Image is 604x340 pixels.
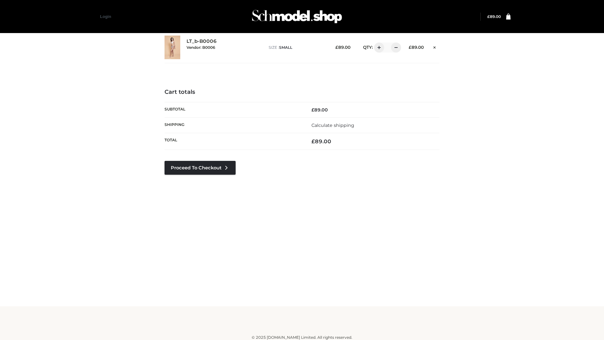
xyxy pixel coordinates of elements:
p: size : [269,45,326,50]
div: QTY: [357,42,399,53]
a: Proceed to Checkout [165,161,236,175]
span: £ [487,14,490,19]
bdi: 89.00 [335,45,350,50]
small: Vendor: B0006 [187,45,215,50]
a: £89.00 [487,14,501,19]
span: £ [311,107,314,113]
a: Calculate shipping [311,122,354,128]
span: £ [335,45,338,50]
div: LT_b-B0006 [187,38,262,56]
a: Remove this item [430,42,439,51]
th: Subtotal [165,102,302,117]
bdi: 89.00 [311,107,328,113]
a: Login [100,14,111,19]
bdi: 89.00 [311,138,331,144]
th: Shipping [165,117,302,133]
span: £ [409,45,411,50]
h4: Cart totals [165,89,439,96]
span: SMALL [279,45,292,50]
img: Schmodel Admin 964 [250,4,344,29]
th: Total [165,133,302,150]
bdi: 89.00 [487,14,501,19]
bdi: 89.00 [409,45,424,50]
span: £ [311,138,315,144]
